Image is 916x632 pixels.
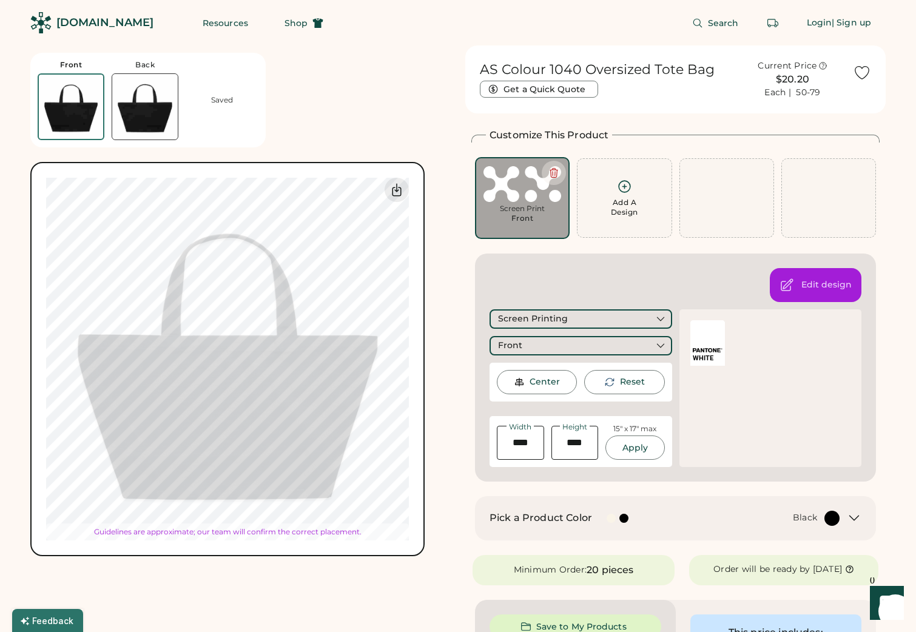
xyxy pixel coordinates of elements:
div: Screen Print [483,204,561,213]
div: Front [498,340,522,352]
img: AS Colour 1040 Black Front Thumbnail [39,75,103,139]
div: 20 pieces [587,563,633,577]
div: Black [793,512,817,524]
button: Delete this decoration. [542,161,566,185]
div: This will reset the rotation of the selected element to 0°. [620,376,645,388]
img: Rendered Logo - Screens [30,12,52,33]
span: Shop [285,19,308,27]
div: Front [60,60,83,70]
button: Apply [605,435,665,460]
div: Order will be ready by [713,563,810,576]
div: Login [807,17,832,29]
div: Add A Design [611,198,638,217]
button: Retrieve an order [761,11,785,35]
div: [DATE] [813,563,843,576]
img: Motto-20Y-XX-White-Horizontal.png [483,166,561,203]
div: Open the design editor to change colors, background, and decoration method. [801,279,852,291]
div: | Sign up [832,17,871,29]
div: Guidelines are approximate; our team will confirm the correct placement. [46,523,409,540]
iframe: Front Chat [858,577,911,630]
div: Download Front Mockup [385,178,409,202]
button: Resources [188,11,263,35]
span: Search [708,19,739,27]
div: [DOMAIN_NAME] [56,15,153,30]
h2: Customize This Product [490,128,608,143]
button: Search [678,11,753,35]
div: WHITE [693,354,722,363]
div: Each | 50-79 [764,87,820,99]
div: Current Price [758,60,817,72]
div: $20.20 [739,72,846,87]
button: Get a Quick Quote [480,81,598,98]
div: Minimum Order: [514,564,587,576]
h2: Pick a Product Color [490,511,592,525]
div: Height [560,423,590,431]
div: Saved [211,95,233,105]
div: Screen Printing [498,313,568,325]
img: Center Image Icon [514,377,525,388]
div: Center [530,376,560,388]
div: Back [135,60,155,70]
button: Shop [270,11,338,35]
img: AS Colour 1040 Black Back Thumbnail [112,74,178,140]
div: Front [511,213,534,223]
img: Pantone Logo [693,348,722,352]
div: 15" x 17" max [613,424,656,434]
div: Width [507,423,534,431]
h1: AS Colour 1040 Oversized Tote Bag [480,61,715,78]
